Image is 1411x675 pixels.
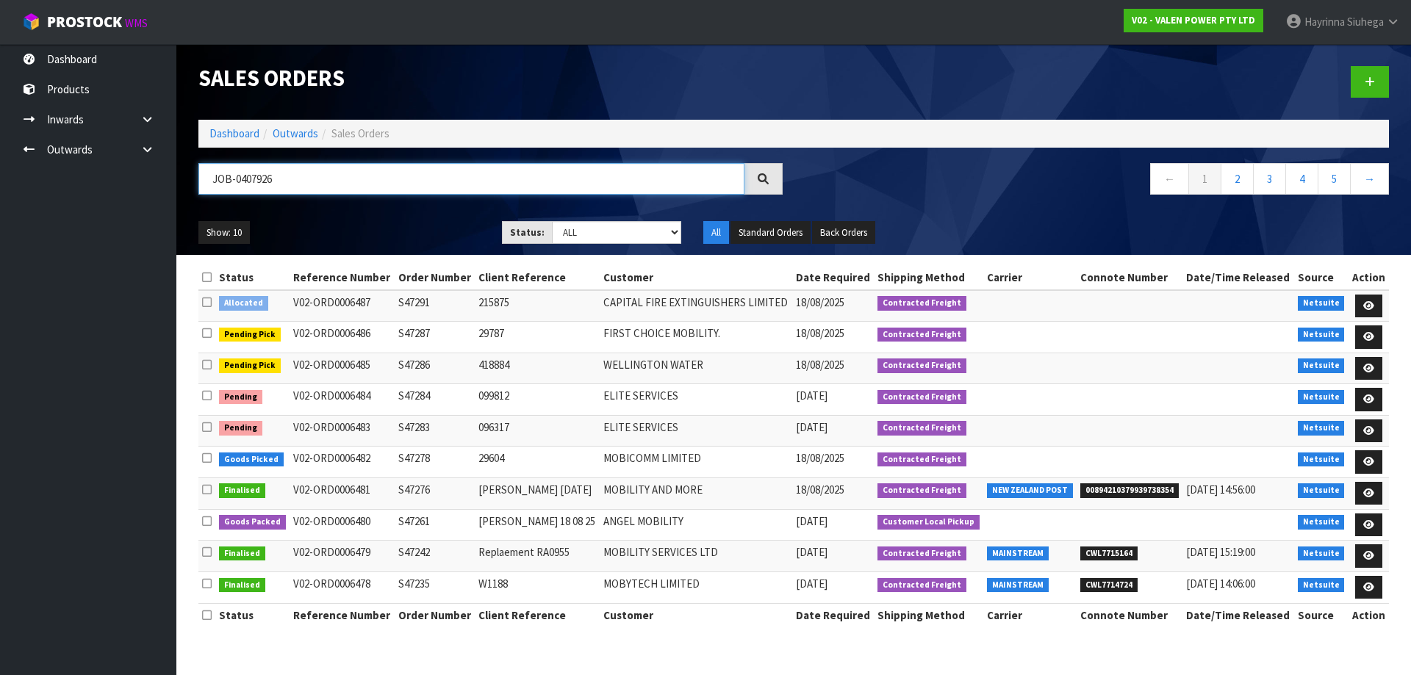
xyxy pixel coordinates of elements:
input: Search sales orders [198,163,744,195]
th: Date Required [792,603,874,627]
span: Finalised [219,483,265,498]
th: Date/Time Released [1182,603,1294,627]
td: ANGEL MOBILITY [600,509,792,541]
td: ELITE SERVICES [600,384,792,416]
th: Date Required [792,266,874,289]
span: Contracted Freight [877,546,966,561]
span: Netsuite [1298,358,1345,373]
span: CWL7715164 [1080,546,1138,561]
td: V02-ORD0006487 [290,290,395,322]
span: Hayrinna [1304,15,1345,29]
span: Netsuite [1298,515,1345,530]
strong: Status: [510,226,545,239]
span: Goods Picked [219,452,284,467]
span: Pending Pick [219,358,281,373]
th: Source [1294,266,1349,289]
th: Status [215,266,290,289]
th: Connote Number [1077,603,1182,627]
td: S47283 [395,415,475,447]
span: NEW ZEALAND POST [987,483,1073,498]
td: MOBILITY SERVICES LTD [600,541,792,572]
td: [PERSON_NAME] [DATE] [475,477,600,509]
td: ELITE SERVICES [600,415,792,447]
th: Connote Number [1077,266,1182,289]
span: Contracted Freight [877,483,966,498]
a: Dashboard [209,126,259,140]
span: Pending [219,421,262,436]
td: Replaement RA0955 [475,541,600,572]
span: Customer Local Pickup [877,515,980,530]
a: Outwards [273,126,318,140]
span: 18/08/2025 [796,483,844,497]
td: WELLINGTON WATER [600,353,792,384]
td: MOBILITY AND MORE [600,477,792,509]
span: Contracted Freight [877,358,966,373]
td: S47284 [395,384,475,416]
th: Order Number [395,266,475,289]
small: WMS [125,16,148,30]
td: CAPITAL FIRE EXTINGUISHERS LIMITED [600,290,792,322]
img: cube-alt.png [22,12,40,31]
td: 418884 [475,353,600,384]
span: Pending Pick [219,328,281,342]
td: 29787 [475,322,600,353]
span: Netsuite [1298,296,1345,311]
td: V02-ORD0006486 [290,322,395,353]
span: Contracted Freight [877,578,966,593]
span: [DATE] [796,577,827,591]
span: CWL7714724 [1080,578,1138,593]
a: → [1350,163,1389,195]
span: [DATE] [796,545,827,559]
span: [DATE] 14:06:00 [1186,577,1255,591]
td: MOBYTECH LIMITED [600,571,792,603]
th: Source [1294,603,1349,627]
span: Netsuite [1298,328,1345,342]
th: Reference Number [290,266,395,289]
span: [DATE] 14:56:00 [1186,483,1255,497]
th: Carrier [983,266,1077,289]
button: Back Orders [812,221,875,245]
td: V02-ORD0006479 [290,541,395,572]
th: Client Reference [475,266,600,289]
span: Netsuite [1298,421,1345,436]
td: V02-ORD0006482 [290,447,395,478]
th: Date/Time Released [1182,266,1294,289]
th: Action [1349,266,1389,289]
td: V02-ORD0006478 [290,571,395,603]
td: V02-ORD0006481 [290,477,395,509]
td: V02-ORD0006483 [290,415,395,447]
a: V02 - VALEN POWER PTY LTD [1124,9,1263,32]
th: Action [1349,603,1389,627]
nav: Page navigation [805,163,1389,199]
span: 18/08/2025 [796,295,844,309]
span: Sales Orders [331,126,389,140]
span: Allocated [219,296,268,311]
td: S47242 [395,541,475,572]
span: [DATE] [796,420,827,434]
span: [DATE] [796,389,827,403]
td: 29604 [475,447,600,478]
span: ProStock [47,12,122,32]
td: S47235 [395,571,475,603]
span: [DATE] 15:19:00 [1186,545,1255,559]
th: Customer [600,266,792,289]
td: S47261 [395,509,475,541]
a: 4 [1285,163,1318,195]
span: Netsuite [1298,452,1345,467]
td: [PERSON_NAME] 18 08 25 [475,509,600,541]
a: 2 [1221,163,1254,195]
td: MOBICOMM LIMITED [600,447,792,478]
strong: V02 - VALEN POWER PTY LTD [1132,14,1255,26]
span: Netsuite [1298,578,1345,593]
td: 215875 [475,290,600,322]
span: Contracted Freight [877,421,966,436]
span: Netsuite [1298,483,1345,498]
th: Client Reference [475,603,600,627]
span: Contracted Freight [877,452,966,467]
td: S47276 [395,477,475,509]
span: Netsuite [1298,546,1345,561]
span: Pending [219,390,262,405]
a: 1 [1188,163,1221,195]
th: Shipping Method [874,603,983,627]
th: Status [215,603,290,627]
